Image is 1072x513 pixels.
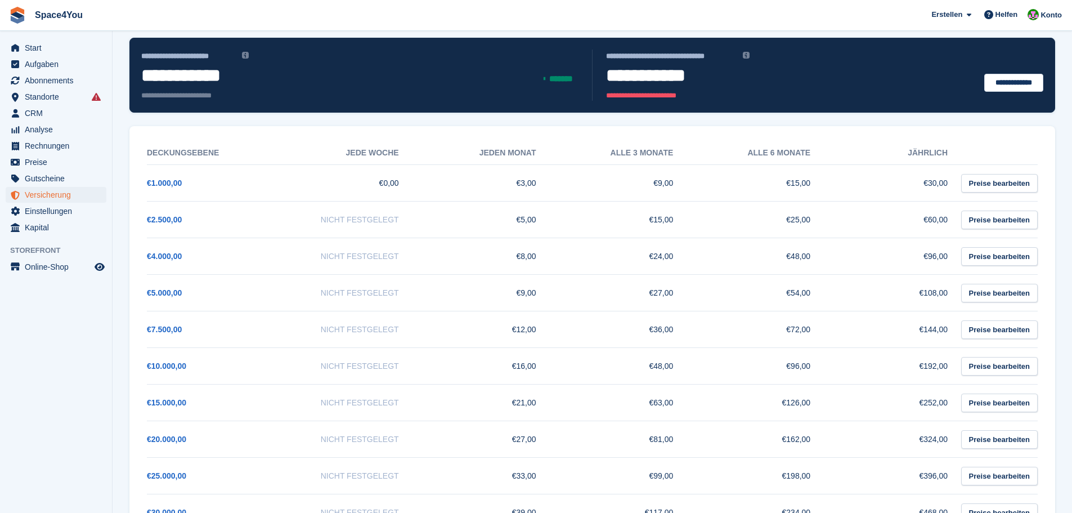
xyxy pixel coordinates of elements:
[284,421,421,458] td: Nicht festgelegt
[833,275,970,311] td: €108,00
[6,105,106,121] a: menu
[147,215,182,224] a: €2.500,00
[6,187,106,203] a: menu
[6,171,106,186] a: menu
[696,385,833,421] td: €126,00
[833,311,970,348] td: €144,00
[284,202,421,238] td: Nicht festgelegt
[558,165,696,202] td: €9,00
[833,458,970,494] td: €396,00
[92,92,101,101] i: Es sind Fehler bei der Synchronisierung von Smart-Einträgen aufgetreten
[696,238,833,275] td: €48,00
[558,421,696,458] td: €81,00
[284,238,421,275] td: Nicht festgelegt
[147,362,186,371] a: €10.000,00
[284,458,421,494] td: Nicht festgelegt
[25,138,92,154] span: Rechnungen
[421,141,559,165] th: Jeden monat
[9,7,26,24] img: stora-icon-8386f47178a22dfd0bd8f6a31ec36ba5ce8667c1dd55bd0f319d3a0aa187defe.svg
[833,202,970,238] td: €60,00
[421,458,559,494] td: €33,00
[961,467,1038,485] a: Preise bearbeiten
[10,245,112,256] span: Storefront
[25,56,92,72] span: Aufgaben
[25,89,92,105] span: Standorte
[696,165,833,202] td: €15,00
[833,421,970,458] td: €324,00
[6,56,106,72] a: menu
[147,179,182,188] a: €1.000,00
[696,202,833,238] td: €25,00
[696,311,833,348] td: €72,00
[6,122,106,137] a: menu
[833,238,970,275] td: €96,00
[558,458,696,494] td: €99,00
[25,40,92,56] span: Start
[6,259,106,275] a: Speisekarte
[961,174,1038,193] a: Preise bearbeiten
[558,348,696,385] td: €48,00
[961,430,1038,449] a: Preise bearbeiten
[25,154,92,170] span: Preise
[147,398,186,407] a: €15.000,00
[833,165,970,202] td: €30,00
[558,238,696,275] td: €24,00
[284,385,421,421] td: Nicht festgelegt
[25,259,92,275] span: Online-Shop
[558,202,696,238] td: €15,00
[833,141,970,165] th: Jährlich
[743,52,750,59] img: icon-info-grey-7440780725fd019a000dd9b08b2336e03edf1995a4989e88bcd33f0948082b44.svg
[25,171,92,186] span: Gutscheine
[147,288,182,297] a: €5.000,00
[6,203,106,219] a: menu
[25,73,92,88] span: Abonnements
[6,154,106,170] a: menu
[421,348,559,385] td: €16,00
[147,435,186,444] a: €20.000,00
[284,348,421,385] td: Nicht festgelegt
[421,238,559,275] td: €8,00
[961,320,1038,339] a: Preise bearbeiten
[6,73,106,88] a: menu
[421,165,559,202] td: €3,00
[421,202,559,238] td: €5,00
[25,122,92,137] span: Analyse
[284,165,421,202] td: €0,00
[696,141,833,165] th: Alle 6 monate
[696,458,833,494] td: €198,00
[147,141,284,165] th: Deckungsebene
[93,260,106,274] a: Vorschau-Shop
[25,203,92,219] span: Einstellungen
[25,187,92,203] span: Versicherung
[421,275,559,311] td: €9,00
[696,421,833,458] td: €162,00
[6,89,106,105] a: menu
[6,138,106,154] a: menu
[421,311,559,348] td: €12,00
[25,105,92,121] span: CRM
[931,9,962,20] span: Erstellen
[696,275,833,311] td: €54,00
[961,247,1038,266] a: Preise bearbeiten
[421,421,559,458] td: €27,00
[833,385,970,421] td: €252,00
[147,325,182,334] a: €7.500,00
[284,275,421,311] td: Nicht festgelegt
[421,385,559,421] td: €21,00
[961,394,1038,412] a: Preise bearbeiten
[961,284,1038,302] a: Preise bearbeiten
[558,311,696,348] td: €36,00
[1028,9,1039,20] img: Luca-André Talhoff
[558,275,696,311] td: €27,00
[558,141,696,165] th: Alle 3 monate
[242,52,249,59] img: icon-info-grey-7440780725fd019a000dd9b08b2336e03edf1995a4989e88bcd33f0948082b44.svg
[30,6,87,24] a: Space4You
[284,141,421,165] th: Jede woche
[995,9,1018,20] span: Helfen
[961,211,1038,229] a: Preise bearbeiten
[558,385,696,421] td: €63,00
[147,471,186,480] a: €25.000,00
[147,252,182,261] a: €4.000,00
[696,348,833,385] td: €96,00
[1040,10,1062,21] span: Konto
